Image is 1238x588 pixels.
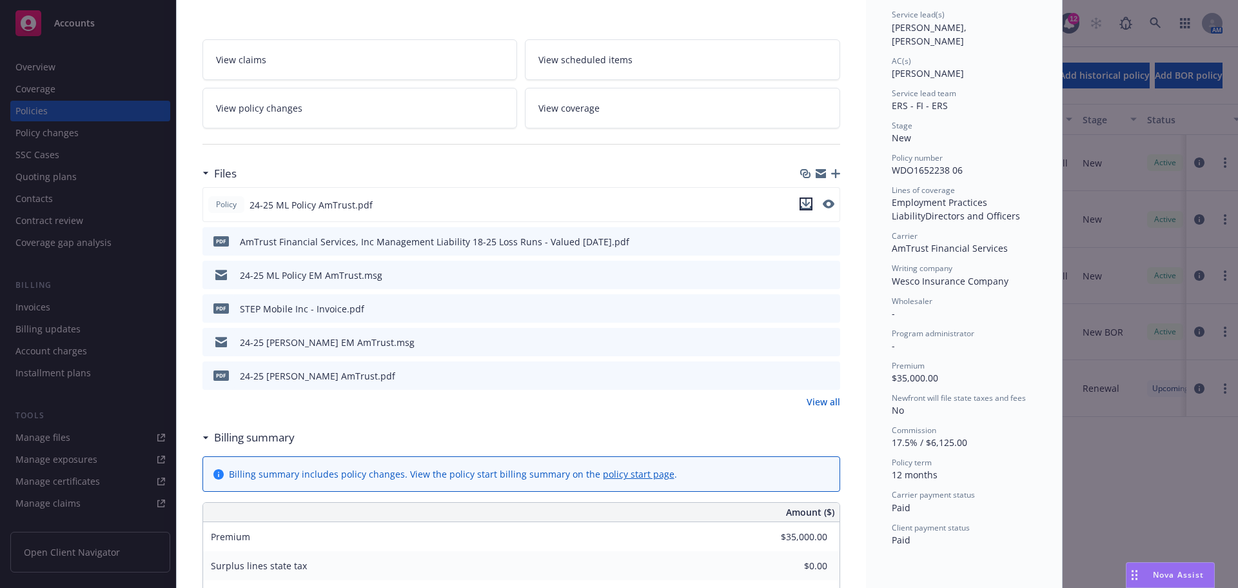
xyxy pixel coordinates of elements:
button: preview file [823,369,835,383]
button: preview file [823,269,835,282]
a: View coverage [525,88,840,128]
button: download file [803,235,813,248]
button: download file [803,302,813,316]
div: 24-25 [PERSON_NAME] EM AmTrust.msg [240,336,415,349]
button: preview file [823,302,835,316]
span: WDO1652238 06 [892,164,963,176]
span: Paid [892,502,910,514]
a: policy start page [603,468,674,480]
span: Client payment status [892,522,970,533]
div: Drag to move [1126,563,1143,587]
button: preview file [823,199,834,208]
button: download file [803,269,813,282]
span: Program administrator [892,328,974,339]
a: View all [807,395,840,409]
span: pdf [213,370,229,380]
span: 12 months [892,469,938,481]
span: New [892,132,911,144]
span: View scheduled items [538,53,633,66]
button: preview file [823,235,835,248]
span: Directors and Officers [925,210,1020,222]
div: STEP Mobile Inc - Invoice.pdf [240,302,364,316]
button: preview file [823,336,835,349]
span: Stage [892,120,912,131]
span: $35,000.00 [892,372,938,384]
span: pdf [213,303,229,313]
button: download file [800,198,812,212]
h3: Billing summary [214,429,295,446]
span: AmTrust Financial Services [892,242,1008,254]
input: 0.00 [751,527,835,547]
button: preview file [823,198,834,212]
button: download file [800,198,812,210]
span: Carrier [892,230,918,241]
span: Policy [213,199,239,210]
span: 24-25 ML Policy AmTrust.pdf [250,198,373,212]
span: Premium [211,531,250,543]
span: 17.5% / $6,125.00 [892,436,967,449]
button: Nova Assist [1126,562,1215,588]
span: Nova Assist [1153,569,1204,580]
span: Policy number [892,152,943,163]
span: Employment Practices Liability [892,196,990,222]
span: - [892,340,895,352]
span: ERS - FI - ERS [892,99,948,112]
div: Billing summary [202,429,295,446]
span: Policy term [892,457,932,468]
div: Files [202,165,237,182]
span: AC(s) [892,56,911,66]
span: Newfront will file state taxes and fees [892,392,1026,403]
span: Surplus lines state tax [211,560,307,572]
div: 24-25 ML Policy EM AmTrust.msg [240,269,382,282]
span: pdf [213,236,229,246]
span: Wesco Insurance Company [892,275,1008,287]
span: [PERSON_NAME], [PERSON_NAME] [892,21,969,47]
span: No [892,404,904,416]
button: download file [803,369,813,383]
span: Service lead(s) [892,9,945,20]
span: Service lead team [892,88,956,99]
a: View claims [202,39,518,80]
span: [PERSON_NAME] [892,67,964,79]
a: View scheduled items [525,39,840,80]
span: - [892,307,895,319]
span: Premium [892,360,925,371]
span: Carrier payment status [892,489,975,500]
span: Lines of coverage [892,185,955,196]
input: 0.00 [751,556,835,576]
span: Wholesaler [892,296,932,307]
div: AmTrust Financial Services, Inc Management Liability 18-25 Loss Runs - Valued [DATE].pdf [240,235,629,248]
h3: Files [214,165,237,182]
span: Amount ($) [786,505,834,519]
button: download file [803,336,813,349]
span: View policy changes [216,101,302,115]
span: View coverage [538,101,600,115]
span: Writing company [892,263,952,274]
a: View policy changes [202,88,518,128]
span: Commission [892,425,936,436]
div: 24-25 [PERSON_NAME] AmTrust.pdf [240,369,395,383]
span: View claims [216,53,266,66]
span: Paid [892,534,910,546]
div: Billing summary includes policy changes. View the policy start billing summary on the . [229,467,677,481]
